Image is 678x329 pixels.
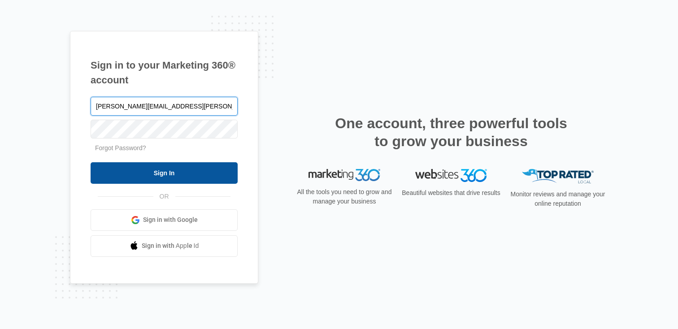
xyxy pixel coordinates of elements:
span: Sign in with Google [143,215,198,225]
a: Sign in with Apple Id [91,235,238,257]
input: Email [91,97,238,116]
p: All the tools you need to grow and manage your business [294,187,395,206]
a: Sign in with Google [91,209,238,231]
img: Top Rated Local [522,169,594,184]
input: Sign In [91,162,238,184]
a: Forgot Password? [95,144,146,152]
span: Sign in with Apple Id [142,241,199,251]
h2: One account, three powerful tools to grow your business [332,114,570,150]
img: Marketing 360 [309,169,380,182]
p: Monitor reviews and manage your online reputation [508,190,608,208]
p: Beautiful websites that drive results [401,188,501,198]
span: OR [153,192,175,201]
h1: Sign in to your Marketing 360® account [91,58,238,87]
img: Websites 360 [415,169,487,182]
